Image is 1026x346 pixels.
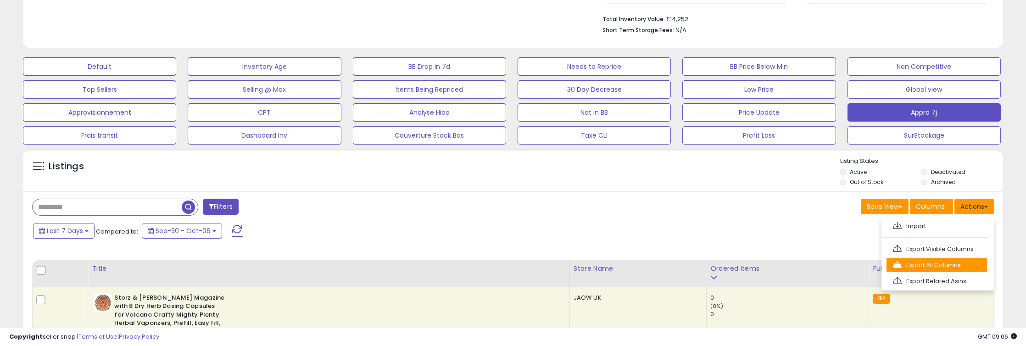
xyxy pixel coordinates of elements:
button: Appro 7j [848,103,1001,122]
span: N/A [675,26,686,34]
strong: Copyright [9,332,43,341]
b: Total Inventory Value: [602,15,665,23]
button: Price Update [682,103,836,122]
label: Out of Stock [850,178,883,186]
a: Privacy Policy [119,332,159,341]
button: Global view [848,80,1001,99]
span: Compared to: [96,227,138,236]
button: Non Competitive [848,57,1001,76]
button: Selling @ Max [188,80,341,99]
a: Export Related Asins [887,274,987,288]
button: Items Being Repriced [353,80,506,99]
h5: Listings [49,160,84,173]
button: Last 7 Days [33,223,95,239]
button: BB Drop in 7d [353,57,506,76]
span: Columns [916,202,945,211]
button: Filters [203,199,239,215]
button: SurStockage [848,126,1001,145]
button: Top Sellers [23,80,176,99]
button: Frais transit [23,126,176,145]
p: Listing States: [840,157,1003,166]
div: JAOW UK [574,294,699,302]
button: Save View [861,199,909,214]
button: Needs to Reprice [518,57,671,76]
label: Archived [931,178,956,186]
small: FBA [873,294,890,304]
span: Sep-30 - Oct-06 [156,226,211,235]
button: BB Price Below Min [682,57,836,76]
button: Inventory Age [188,57,341,76]
div: Fulfillment [873,264,990,273]
small: (0%) [710,302,723,310]
button: Couverture Stock Bas [353,126,506,145]
span: Last 7 Days [47,226,83,235]
button: Low Price [682,80,836,99]
a: Export Visible Columns [887,242,987,256]
button: Dashboard Inv [188,126,341,145]
button: Default [23,57,176,76]
button: Sep-30 - Oct-06 [142,223,222,239]
span: 2025-10-14 09:06 GMT [978,332,1017,341]
a: Terms of Use [78,332,117,341]
img: 51ICSnhlmNL._SL40_.jpg [94,294,112,312]
div: 0 [710,294,869,302]
button: Analyse Hiba [353,103,506,122]
button: Taxe CLI [518,126,671,145]
button: Actions [954,199,994,214]
button: CPT [188,103,341,122]
button: 30 Day Decrease [518,80,671,99]
label: Deactivated [931,168,965,176]
label: Active [850,168,867,176]
div: Title [92,264,565,273]
a: Export All Columns [887,258,987,272]
li: £14,252 [602,13,987,24]
button: Columns [910,199,953,214]
div: seller snap | | [9,333,159,341]
div: 0 [710,310,869,318]
div: Store Name [574,264,703,273]
button: Approvisionnement [23,103,176,122]
div: Ordered Items [710,264,865,273]
button: Not in BB [518,103,671,122]
b: Short Term Storage Fees: [602,26,674,34]
button: Profit Loss [682,126,836,145]
a: Import [887,219,987,233]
